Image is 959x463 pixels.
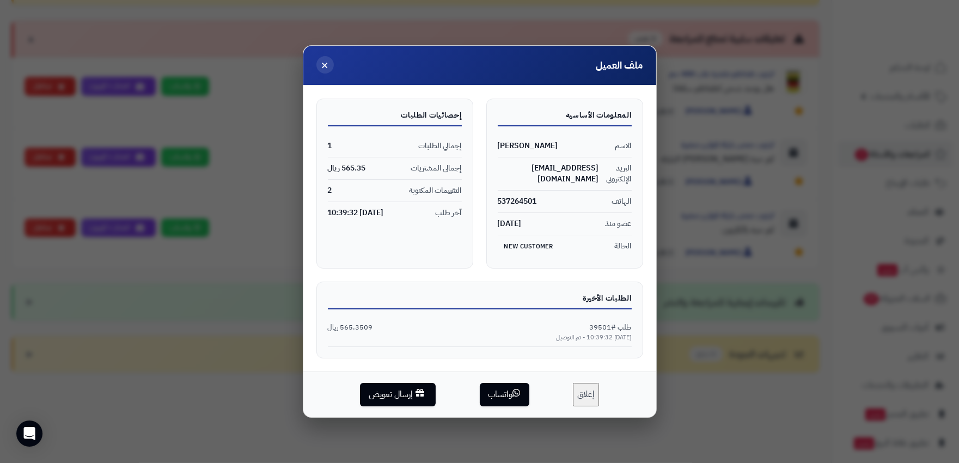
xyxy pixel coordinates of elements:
[606,218,632,229] span: عضو منذ
[328,110,462,126] div: إحصائيات الطلبات
[498,240,560,253] span: New Customer
[360,383,436,406] button: إرسال تعويض
[590,322,632,333] span: طلب #39501
[328,185,332,196] span: 2
[16,421,42,447] div: Open Intercom Messenger
[419,141,462,151] span: إجمالي الطلبات
[328,322,373,333] span: 565.3509 ريال
[498,218,522,229] span: [DATE]
[316,56,334,74] button: ×
[328,141,332,151] span: 1
[328,208,384,218] span: [DATE] 10:39:32
[410,185,462,196] span: التقييمات المكتوبة
[498,196,537,207] span: 537264501
[498,141,558,151] span: [PERSON_NAME]
[328,333,632,342] div: [DATE] 10:39:32 - تم التوصيل
[411,163,462,174] span: إجمالي المشتريات
[321,56,329,74] span: ×
[328,163,366,174] span: 565.35 ريال
[596,58,643,72] h4: ملف العميل
[598,163,632,185] span: البريد الإلكتروني
[612,196,632,207] span: الهاتف
[615,141,632,151] span: الاسم
[573,383,599,406] button: إغلاق
[615,241,632,252] span: الحالة
[436,208,462,218] span: آخر طلب
[498,110,632,126] div: المعلومات الأساسية
[480,383,529,406] button: واتساب
[328,293,632,309] div: الطلبات الأخيرة
[498,163,598,185] span: [EMAIL_ADDRESS][DOMAIN_NAME]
